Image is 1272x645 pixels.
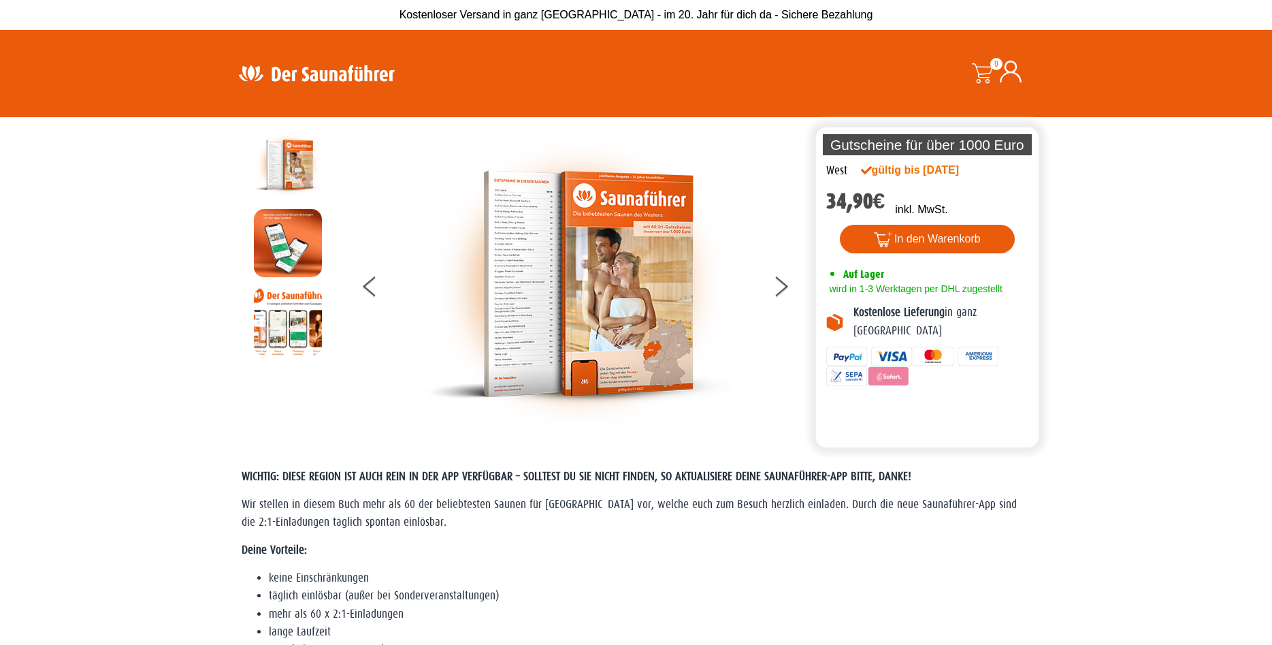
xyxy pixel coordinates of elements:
strong: Deine Vorteile: [242,544,307,556]
li: keine Einschränkungen [269,569,1031,587]
span: Wir stellen in diesem Buch mehr als 60 der beliebtesten Saunen für [GEOGRAPHIC_DATA] vor, welche ... [242,498,1017,529]
span: Kostenloser Versand in ganz [GEOGRAPHIC_DATA] - im 20. Jahr für dich da - Sichere Bezahlung [399,9,873,20]
button: In den Warenkorb [840,225,1015,253]
span: WICHTIG: DIESE REGION IST AUCH REIN IN DER APP VERFÜGBAR – SOLLTEST DU SIE NICHT FINDEN, SO AKTUA... [242,470,911,483]
p: Gutscheine für über 1000 Euro [823,134,1032,155]
div: West [826,162,847,180]
bdi: 34,90 [826,189,885,214]
span: Auf Lager [843,268,884,281]
li: täglich einlösbar (außer bei Sonderveranstaltungen) [269,587,1031,605]
p: inkl. MwSt. [895,202,947,218]
img: der-saunafuehrer-2025-west [427,131,733,437]
div: gültig bis [DATE] [861,162,989,178]
img: Anleitung7tn [254,287,322,356]
img: der-saunafuehrer-2025-west [254,131,322,199]
li: mehr als 60 x 2:1-Einladungen [269,605,1031,623]
span: € [873,189,885,214]
span: wird in 1-3 Werktagen per DHL zugestellt [826,283,1002,294]
li: lange Laufzeit [269,623,1031,641]
p: in ganz [GEOGRAPHIC_DATA] [853,304,1029,340]
img: MOCKUP-iPhone_regional [254,209,322,277]
b: Kostenlose Lieferung [853,306,945,319]
span: 0 [990,58,1002,70]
